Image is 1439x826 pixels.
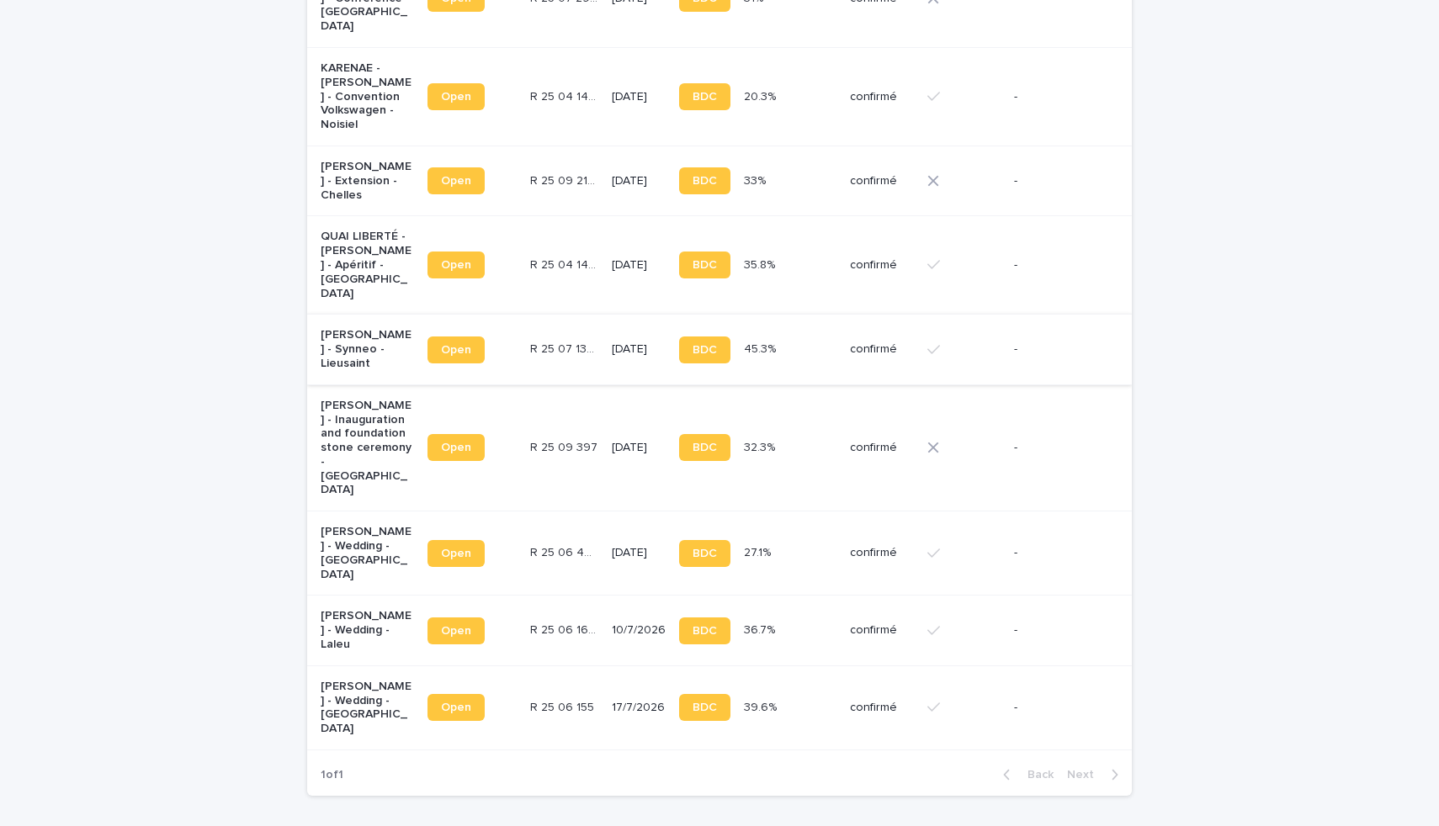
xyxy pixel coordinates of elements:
a: Open [427,167,485,194]
span: BDC [693,442,717,453]
tr: [PERSON_NAME] - Synneo - LieusaintOpenR 25 07 1346R 25 07 1346 [DATE]BDC45.3%45.3% confirmé- [307,315,1132,384]
span: Open [441,625,471,637]
a: BDC [679,617,730,644]
tr: QUAI LIBERTÉ - [PERSON_NAME] - Apéritif - [GEOGRAPHIC_DATA]OpenR 25 04 1489R 25 04 1489 [DATE]BDC... [307,216,1132,315]
p: R 25 04 1489 [530,255,601,273]
p: [PERSON_NAME] - Synneo - Lieusaint [321,328,414,370]
tr: [PERSON_NAME] - Extension - ChellesOpenR 25 09 2119R 25 09 2119 [DATE]BDC33%33% confirmé- [307,146,1132,215]
p: - [1014,258,1105,273]
a: Open [427,83,485,110]
tr: [PERSON_NAME] - Wedding - [GEOGRAPHIC_DATA]OpenR 25 06 4311R 25 06 4311 [DATE]BDC27.1%27.1% confi... [307,511,1132,596]
p: 45.3% [744,339,779,357]
tr: [PERSON_NAME] - Wedding - [GEOGRAPHIC_DATA]OpenR 25 06 155R 25 06 155 17/7/2026BDC39.6%39.6% conf... [307,665,1132,749]
p: [DATE] [612,258,666,273]
p: - [1014,546,1105,560]
p: 10/7/2026 [612,623,666,638]
span: BDC [693,344,717,356]
p: 27.1% [744,543,774,560]
p: [PERSON_NAME] - Extension - Chelles [321,160,414,202]
p: confirmé [850,623,914,638]
p: 36.7% [744,620,778,638]
a: BDC [679,83,730,110]
span: Open [441,175,471,187]
a: BDC [679,694,730,721]
p: R 25 09 2119 [530,171,601,188]
span: Open [441,344,471,356]
a: Open [427,617,485,644]
p: 1 of 1 [307,755,357,796]
p: - [1014,174,1105,188]
span: Open [441,91,471,103]
button: Next [1060,767,1132,782]
p: R 25 04 1420 [530,87,601,104]
a: Open [427,434,485,461]
p: [PERSON_NAME] - Inauguration and foundation stone ceremony - [GEOGRAPHIC_DATA] [321,399,414,498]
p: - [1014,623,1105,638]
p: [DATE] [612,342,666,357]
p: 35.8% [744,255,778,273]
p: 39.6% [744,697,780,715]
p: - [1014,90,1105,104]
a: Open [427,694,485,721]
p: [DATE] [612,90,666,104]
p: [DATE] [612,546,666,560]
span: BDC [693,702,717,713]
p: confirmé [850,441,914,455]
span: BDC [693,548,717,559]
p: [DATE] [612,441,666,455]
p: confirmé [850,546,914,560]
tr: [PERSON_NAME] - Wedding - LaleuOpenR 25 06 1690R 25 06 1690 10/7/2026BDC36.7%36.7% confirmé- [307,596,1132,665]
p: - [1014,342,1105,357]
a: Open [427,336,485,363]
p: [PERSON_NAME] - Wedding - [GEOGRAPHIC_DATA] [321,680,414,736]
span: Open [441,548,471,559]
p: 20.3% [744,87,779,104]
p: - [1014,701,1105,715]
p: confirmé [850,342,914,357]
a: Open [427,540,485,567]
button: Back [990,767,1060,782]
span: Next [1067,769,1104,781]
tr: KARENAE - [PERSON_NAME] - Convention Volkswagen - NoisielOpenR 25 04 1420R 25 04 1420 [DATE]BDC20... [307,47,1132,146]
span: BDC [693,625,717,637]
span: Open [441,702,471,713]
a: BDC [679,434,730,461]
p: QUAI LIBERTÉ - [PERSON_NAME] - Apéritif - [GEOGRAPHIC_DATA] [321,230,414,300]
p: R 25 06 1690 [530,620,601,638]
p: [PERSON_NAME] - Wedding - [GEOGRAPHIC_DATA] [321,525,414,581]
p: 17/7/2026 [612,701,666,715]
p: R 25 06 155 [530,697,597,715]
a: BDC [679,252,730,278]
span: BDC [693,259,717,271]
a: BDC [679,336,730,363]
a: BDC [679,540,730,567]
span: BDC [693,91,717,103]
p: KARENAE - [PERSON_NAME] - Convention Volkswagen - Noisiel [321,61,414,132]
span: Back [1017,769,1054,781]
span: Open [441,259,471,271]
p: 33% [744,171,769,188]
p: confirmé [850,258,914,273]
p: R 25 06 4311 [530,543,601,560]
p: R 25 07 1346 [530,339,601,357]
p: - [1014,441,1105,455]
p: [DATE] [612,174,666,188]
span: Open [441,442,471,453]
p: confirmé [850,701,914,715]
p: [PERSON_NAME] - Wedding - Laleu [321,609,414,651]
p: R 25 09 397 [530,437,601,455]
p: confirmé [850,174,914,188]
tr: [PERSON_NAME] - Inauguration and foundation stone ceremony - [GEOGRAPHIC_DATA]OpenR 25 09 397R 25... [307,384,1132,511]
p: 32.3% [744,437,778,455]
a: BDC [679,167,730,194]
span: BDC [693,175,717,187]
p: confirmé [850,90,914,104]
a: Open [427,252,485,278]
